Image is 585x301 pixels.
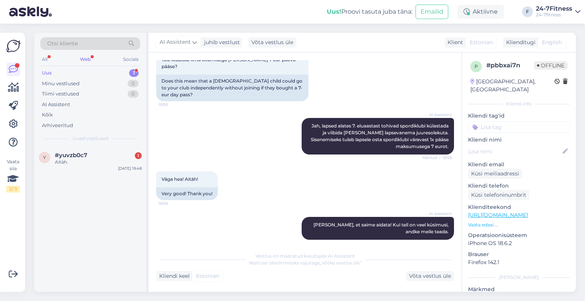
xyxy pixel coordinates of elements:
span: Estonian [196,272,219,280]
button: Emailid [416,5,448,19]
p: Märkmed [468,285,570,293]
div: 24-7Fitness [536,6,572,12]
div: juhib vestlust [201,38,240,46]
span: 18:58 [158,201,187,206]
span: #yuvzb0c7 [55,152,87,159]
div: 0 [128,80,139,88]
span: Nähtud ✓ 18:58 [422,155,452,161]
p: Klienditeekond [468,203,570,211]
span: 18:58 [423,240,452,246]
div: Minu vestlused [42,80,80,88]
span: Estonian [470,38,493,46]
div: Klient [444,38,463,46]
div: Kliendi keel [156,272,190,280]
span: Jah, lapsed alates 7. eluaastast tohivad spordiklubi külastada ja viibida [PERSON_NAME] lapsevane... [311,123,450,149]
span: Vestluse ülevõtmiseks vajutage [249,260,362,266]
div: Socials [121,54,140,64]
div: Kõik [42,111,53,119]
div: Võta vestlus üle [248,37,296,48]
span: 18:58 [158,102,187,107]
p: iPhone OS 18.6.2 [468,239,570,247]
div: Aitäh. [55,159,142,166]
p: Kliendi tag'id [468,112,570,120]
p: Kliendi telefon [468,182,570,190]
div: Proovi tasuta juba täna: [327,7,412,16]
div: All [40,54,49,64]
div: AI Assistent [42,101,70,108]
div: # pbbxai7n [486,61,534,70]
span: Vestlus on määratud kasutajale AI Assistent [256,253,355,259]
div: Võta vestlus üle [406,271,454,281]
div: Arhiveeritud [42,122,73,129]
p: Operatsioonisüsteem [468,231,570,239]
span: [PERSON_NAME], et saime aidata! Kui teil on veel küsimusi, andke meile teada. [313,222,450,234]
span: English [542,38,562,46]
div: Küsi telefoninumbrit [468,190,529,200]
img: Askly Logo [6,39,21,53]
span: p [475,64,478,69]
a: [URL][DOMAIN_NAME] [468,212,528,218]
p: Brauser [468,250,570,258]
div: F [522,6,533,17]
span: Uued vestlused [73,135,108,142]
p: Vaata edasi ... [468,221,570,228]
div: 0 [128,90,139,98]
div: 24-7fitness [536,12,572,18]
div: Aktiivne [457,5,504,19]
div: Küsi meiliaadressi [468,169,522,179]
div: [DATE] 19:48 [118,166,142,171]
div: [GEOGRAPHIC_DATA], [GEOGRAPHIC_DATA] [470,78,555,94]
span: AI Assistent [160,38,191,46]
div: 2 / 3 [6,186,20,193]
div: Klienditugi [503,38,535,46]
a: 24-7Fitness24-7fitness [536,6,580,18]
p: Kliendi nimi [468,136,570,144]
b: Uus! [327,8,341,15]
div: Web [78,54,92,64]
p: Kliendi email [468,161,570,169]
i: „Võtke vestlus üle” [320,260,362,266]
input: Lisa nimi [468,147,561,156]
span: Offline [534,61,567,70]
div: [PERSON_NAME] [468,274,570,281]
div: 1 [129,69,139,77]
span: AI Assistent [423,211,452,217]
div: 1 [135,152,142,159]
div: Vaata siia [6,158,20,193]
div: Kliendi info [468,100,570,107]
span: Otsi kliente [47,40,78,48]
div: Tiimi vestlused [42,90,79,98]
div: Very good! Thank you! [156,187,218,200]
span: Väga hea! Aitäh! [161,176,198,182]
div: Does this mean that a [DEMOGRAPHIC_DATA] child could go to your club independently without joinin... [156,75,308,101]
span: AI Assistent [423,112,452,118]
input: Lisa tag [468,121,570,133]
p: Firefox 142.1 [468,258,570,266]
div: Uus [42,69,52,77]
span: y [43,154,46,160]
